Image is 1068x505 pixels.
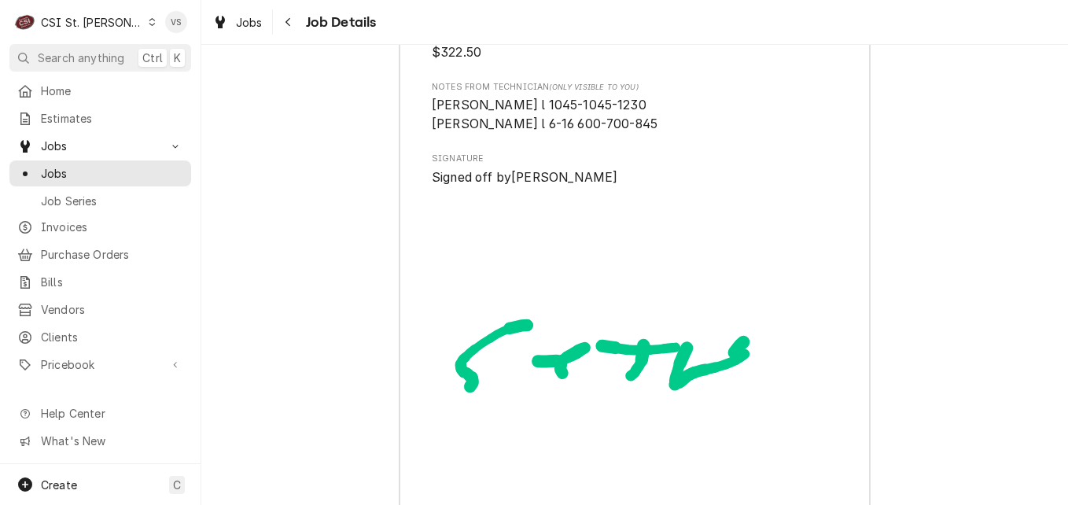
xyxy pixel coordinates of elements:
div: [object Object] [432,81,838,134]
span: Signed Off By [432,168,838,187]
div: CSI St. [PERSON_NAME] [41,14,143,31]
button: Navigate back [276,9,301,35]
span: Profit [432,43,838,62]
span: Bills [41,274,183,290]
a: Go to Help Center [9,400,191,426]
span: Jobs [41,165,183,182]
span: [PERSON_NAME] l 1045-1045-1230 [PERSON_NAME] l 6-16 600-700-845 [432,98,657,131]
a: Jobs [206,9,269,35]
a: Go to What's New [9,428,191,454]
a: Home [9,78,191,104]
span: Signature [432,153,838,165]
div: C [14,11,36,33]
span: Vendors [41,301,183,318]
div: CSI St. Louis's Avatar [14,11,36,33]
div: Vicky Stuesse's Avatar [165,11,187,33]
span: Clients [41,329,183,345]
span: (Only Visible to You) [549,83,638,91]
span: Job Series [41,193,183,209]
a: Estimates [9,105,191,131]
a: Purchase Orders [9,241,191,267]
span: Jobs [236,14,263,31]
a: Bills [9,269,191,295]
span: Pricebook [41,356,160,373]
a: Job Series [9,188,191,214]
div: Profit [432,28,838,61]
span: Purchase Orders [41,246,183,263]
span: C [173,477,181,493]
span: Job Details [301,12,377,33]
div: VS [165,11,187,33]
a: Invoices [9,214,191,240]
span: What's New [41,433,182,449]
span: Ctrl [142,50,163,66]
span: Estimates [41,110,183,127]
span: Help Center [41,405,182,422]
span: Invoices [41,219,183,235]
span: K [174,50,181,66]
span: $322.50 [432,45,481,60]
span: Notes from Technician [432,81,838,94]
a: Go to Pricebook [9,352,191,378]
a: Jobs [9,160,191,186]
span: Home [41,83,183,99]
button: Search anythingCtrlK [9,44,191,72]
span: Create [41,478,77,492]
a: Vendors [9,297,191,323]
a: Go to Jobs [9,133,191,159]
span: [object Object] [432,96,838,133]
span: Jobs [41,138,160,154]
a: Clients [9,324,191,350]
span: Search anything [38,50,124,66]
